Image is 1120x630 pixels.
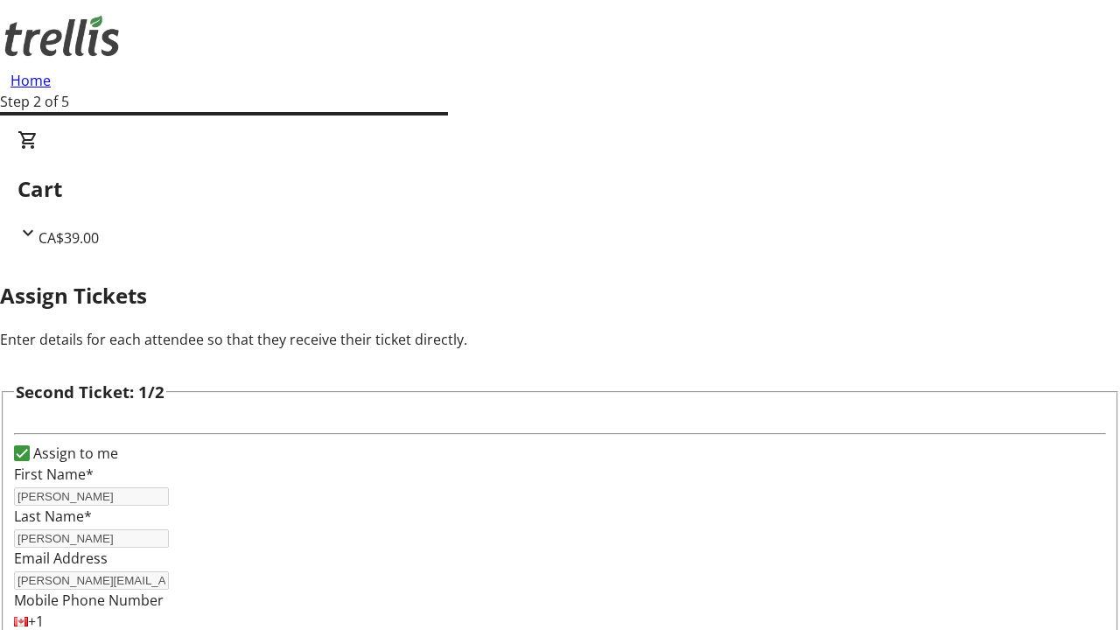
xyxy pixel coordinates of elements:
label: Last Name* [14,507,92,526]
span: CA$39.00 [38,228,99,248]
label: Email Address [14,549,108,568]
div: CartCA$39.00 [17,129,1102,248]
label: Assign to me [30,443,118,464]
h3: Second Ticket: 1/2 [16,380,164,404]
label: First Name* [14,465,94,484]
label: Mobile Phone Number [14,591,164,610]
h2: Cart [17,173,1102,205]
